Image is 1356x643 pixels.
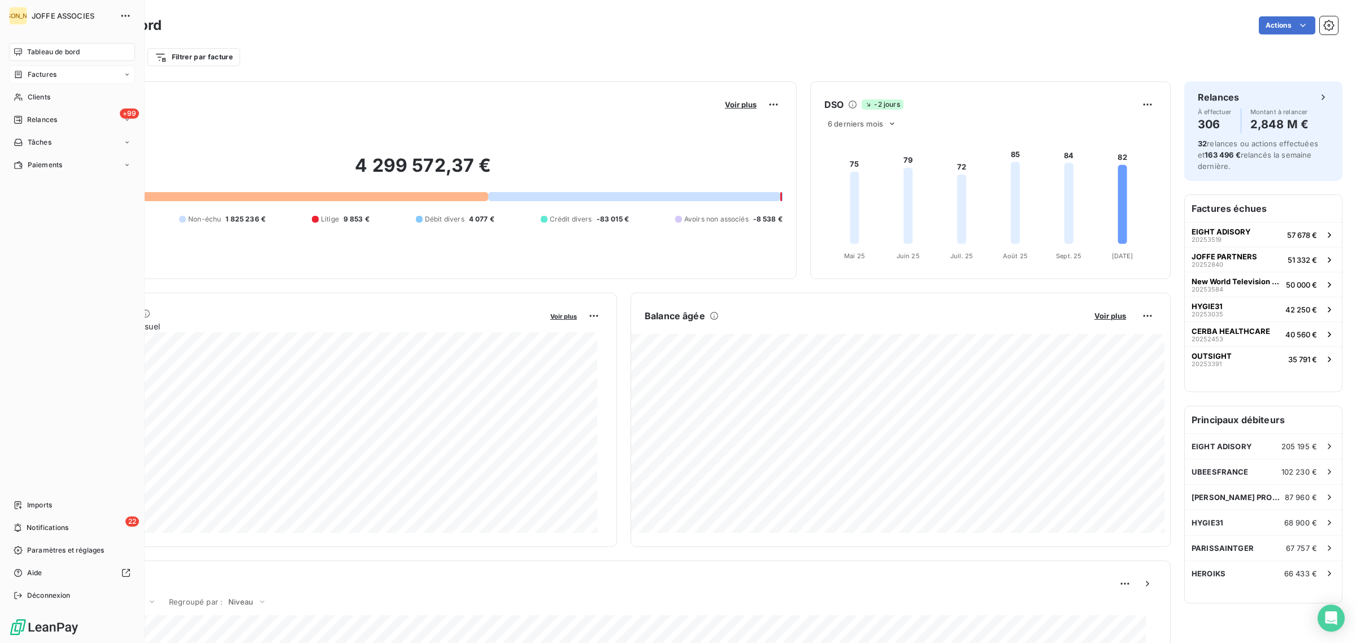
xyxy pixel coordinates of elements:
span: 42 250 € [1285,305,1317,314]
button: HYGIE312025303542 250 € [1185,297,1342,321]
span: 51 332 € [1288,255,1317,264]
span: CERBA HEALTHCARE [1192,327,1270,336]
span: 50 000 € [1286,280,1317,289]
span: 22 [125,516,139,527]
span: Voir plus [725,100,757,109]
span: Imports [27,500,52,510]
span: 67 757 € [1286,544,1317,553]
span: 20252453 [1192,336,1223,342]
div: [PERSON_NAME] [9,7,27,25]
button: Actions [1259,16,1315,34]
span: Paiements [28,160,62,170]
span: 163 496 € [1205,150,1240,159]
span: HEROIKS [1192,569,1225,578]
button: Voir plus [722,99,760,110]
h4: 306 [1198,115,1232,133]
button: Voir plus [1091,311,1129,321]
span: Tâches [28,137,51,147]
h6: Balance âgée [645,309,705,323]
span: Chiffre d'affaires mensuel [64,320,542,332]
h6: Factures échues [1185,195,1342,222]
tspan: Juin 25 [897,252,920,260]
span: À effectuer [1198,108,1232,115]
span: Déconnexion [27,590,71,601]
span: PARISSAINTGER [1192,544,1254,553]
span: New World Television SARL [1192,277,1281,286]
h4: 2,848 M € [1250,115,1309,133]
button: Voir plus [547,311,580,321]
span: 205 195 € [1281,442,1317,451]
span: Montant à relancer [1250,108,1309,115]
span: 20253519 [1192,236,1222,243]
button: New World Television SARL2025358450 000 € [1185,272,1342,297]
span: 66 433 € [1284,569,1317,578]
button: OUTSIGHT2025339135 791 € [1185,346,1342,371]
span: -83 015 € [597,214,629,224]
button: CERBA HEALTHCARE2025245340 560 € [1185,321,1342,346]
span: 68 900 € [1284,518,1317,527]
span: 6 derniers mois [828,119,883,128]
h2: 4 299 572,37 € [64,154,783,188]
span: Aide [27,568,42,578]
span: EIGHT ADISORY [1192,442,1252,451]
span: 9 853 € [344,214,370,224]
span: 87 960 € [1285,493,1317,502]
h6: Principaux débiteurs [1185,406,1342,433]
span: -8 538 € [753,214,783,224]
button: Filtrer par facture [147,48,240,66]
tspan: Juil. 25 [950,252,973,260]
img: Logo LeanPay [9,618,79,636]
span: Avoirs non associés [684,214,749,224]
span: +99 [120,108,139,119]
span: Factures [28,69,56,80]
span: UBEESFRANCE [1192,467,1249,476]
span: Voir plus [1094,311,1126,320]
span: Crédit divers [550,214,592,224]
span: EIGHT ADISORY [1192,227,1251,236]
span: [PERSON_NAME] PROCTER [1192,493,1285,502]
span: 20252840 [1192,261,1223,268]
h6: DSO [824,98,844,111]
span: 20253584 [1192,286,1223,293]
span: 57 678 € [1287,231,1317,240]
span: JOFFE PARTNERS [1192,252,1257,261]
div: Open Intercom Messenger [1318,605,1345,632]
span: Niveau [228,597,253,606]
span: 40 560 € [1285,330,1317,339]
span: 35 791 € [1288,355,1317,364]
span: Tableau de bord [27,47,80,57]
span: HYGIE31 [1192,302,1223,311]
span: 4 077 € [469,214,494,224]
span: Paramètres et réglages [27,545,104,555]
span: 1 825 236 € [225,214,266,224]
span: 20253035 [1192,311,1223,318]
a: Aide [9,564,135,582]
span: Clients [28,92,50,102]
span: Relances [27,115,57,125]
button: JOFFE PARTNERS2025284051 332 € [1185,247,1342,272]
span: Débit divers [425,214,464,224]
span: Litige [321,214,339,224]
span: 20253391 [1192,360,1222,367]
span: 32 [1198,139,1207,148]
span: relances ou actions effectuées et relancés la semaine dernière. [1198,139,1318,171]
span: Voir plus [550,312,577,320]
tspan: [DATE] [1112,252,1133,260]
tspan: Août 25 [1003,252,1028,260]
span: 102 230 € [1281,467,1317,476]
span: OUTSIGHT [1192,351,1232,360]
tspan: Sept. 25 [1056,252,1081,260]
span: JOFFE ASSOCIES [32,11,113,20]
span: Regroupé par : [169,597,223,606]
span: Non-échu [188,214,221,224]
span: HYGIE31 [1192,518,1223,527]
tspan: Mai 25 [844,252,865,260]
h6: Relances [1198,90,1239,104]
button: EIGHT ADISORY2025351957 678 € [1185,222,1342,247]
span: -2 jours [862,99,903,110]
span: Notifications [27,523,68,533]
